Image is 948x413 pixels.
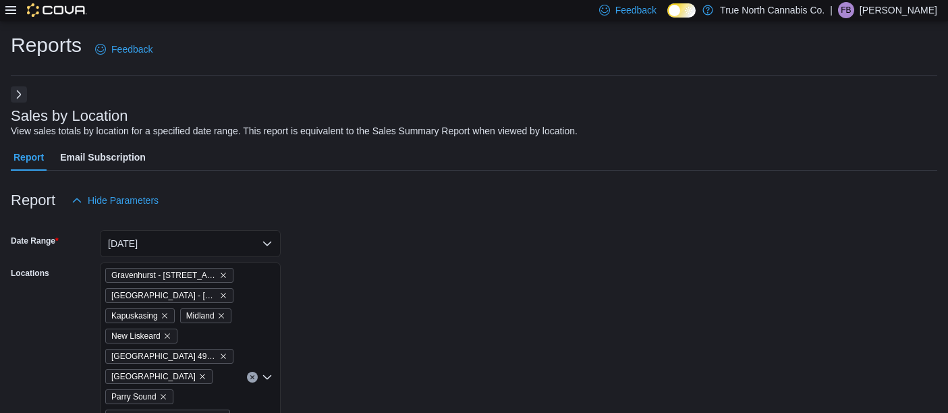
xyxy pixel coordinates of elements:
span: Gravenhurst - 125 Muskoka Rd S [105,268,233,283]
span: [GEOGRAPHIC_DATA] [111,370,196,383]
span: Feedback [615,3,657,17]
button: Remove Kapuskasing from selection in this group [161,312,169,320]
span: Feedback [111,43,152,56]
button: [DATE] [100,230,281,257]
span: Kapuskasing [105,308,175,323]
button: Open list of options [262,372,273,383]
a: Feedback [90,36,158,63]
span: New Liskeard [111,329,161,343]
button: Remove Parry Sound from selection in this group [159,393,167,401]
span: Midland [186,309,215,323]
p: [PERSON_NAME] [860,2,937,18]
span: Report [13,144,44,171]
button: Clear input [247,372,258,383]
span: Parry Sound [105,389,173,404]
span: Email Subscription [60,144,146,171]
p: | [830,2,833,18]
label: Date Range [11,236,59,246]
p: True North Cannabis Co. [720,2,825,18]
button: Remove New Liskeard from selection in this group [163,332,171,340]
span: New Liskeard [105,329,177,343]
span: Hide Parameters [88,194,159,207]
span: Kapuskasing [111,309,158,323]
h3: Report [11,192,55,209]
span: [GEOGRAPHIC_DATA] 496 main [111,350,217,363]
img: Cova [27,3,87,17]
span: North Bay 496 main [105,349,233,364]
div: View sales totals by location for a specified date range. This report is equivalent to the Sales ... [11,124,578,138]
div: Felix Brining [838,2,854,18]
label: Locations [11,268,49,279]
button: Remove Midland from selection in this group [217,312,225,320]
button: Hide Parameters [66,187,164,214]
span: [GEOGRAPHIC_DATA] - [STREET_ADDRESS] [111,289,217,302]
h3: Sales by Location [11,108,128,124]
button: Remove North Bay 496 main from selection in this group [219,352,227,360]
span: Midland [180,308,231,323]
span: Parry Sound [111,390,157,404]
button: Remove North Bay Algonquin Ave from selection in this group [198,373,206,381]
h1: Reports [11,32,82,59]
span: FB [841,2,851,18]
button: Remove Huntsville - 30 Main St E from selection in this group [219,292,227,300]
span: Huntsville - 30 Main St E [105,288,233,303]
button: Remove Gravenhurst - 125 Muskoka Rd S from selection in this group [219,271,227,279]
span: North Bay Algonquin Ave [105,369,213,384]
input: Dark Mode [667,3,696,18]
button: Next [11,86,27,103]
span: Gravenhurst - [STREET_ADDRESS] [111,269,217,282]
